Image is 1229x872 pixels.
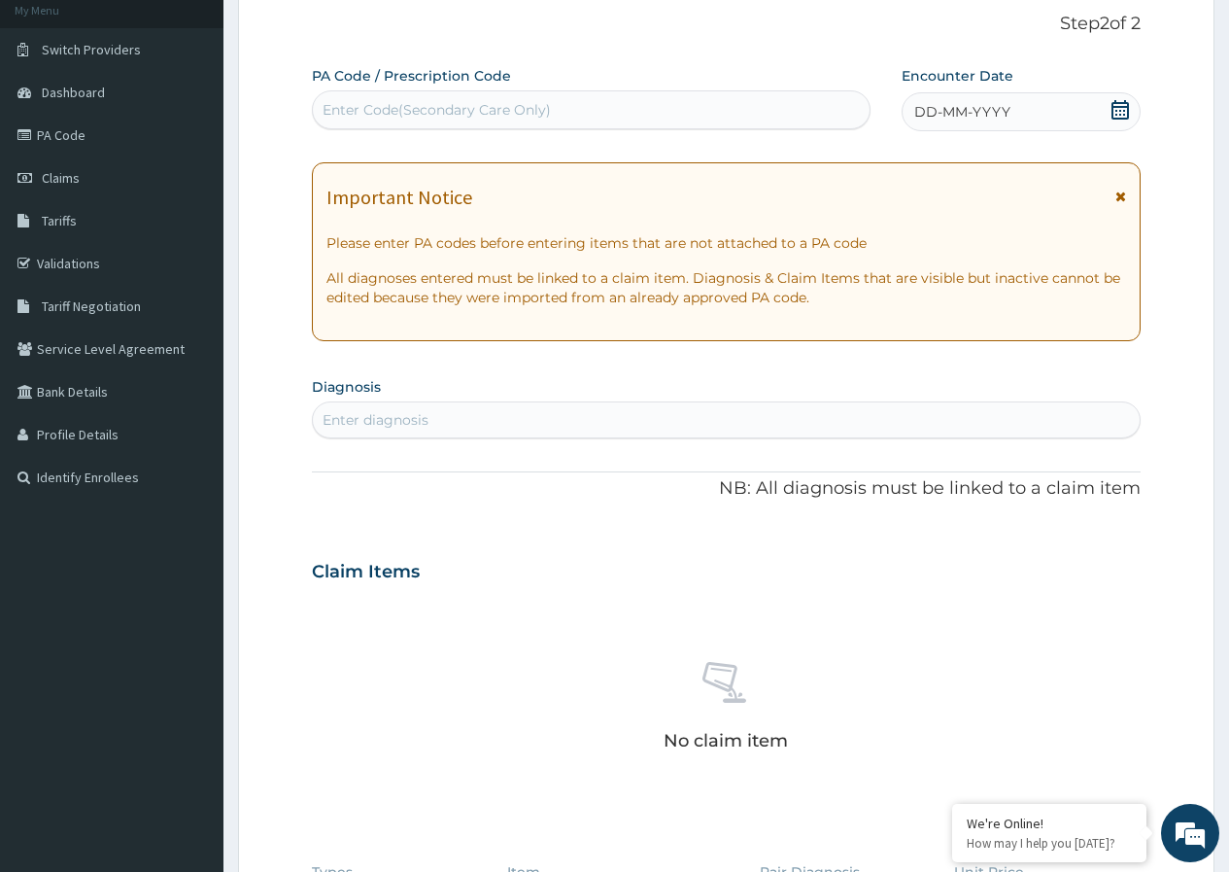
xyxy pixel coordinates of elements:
[312,66,511,86] label: PA Code / Prescription Code
[902,66,1013,86] label: Encounter Date
[42,41,141,58] span: Switch Providers
[36,97,79,146] img: d_794563401_company_1708531726252_794563401
[967,835,1132,852] p: How may I help you today?
[312,14,1141,35] p: Step 2 of 2
[312,562,420,583] h3: Claim Items
[914,102,1010,122] span: DD-MM-YYYY
[42,212,77,229] span: Tariffs
[326,187,472,208] h1: Important Notice
[42,84,105,101] span: Dashboard
[312,377,381,397] label: Diagnosis
[42,297,141,315] span: Tariff Negotiation
[42,169,80,187] span: Claims
[10,531,370,599] textarea: Type your message and hit 'Enter'
[967,815,1132,832] div: We're Online!
[326,233,1126,253] p: Please enter PA codes before entering items that are not attached to a PA code
[323,100,551,120] div: Enter Code(Secondary Care Only)
[319,10,365,56] div: Minimize live chat window
[323,410,428,430] div: Enter diagnosis
[664,731,788,750] p: No claim item
[326,268,1126,307] p: All diagnoses entered must be linked to a claim item. Diagnosis & Claim Items that are visible bu...
[101,109,326,134] div: Chat with us now
[113,245,268,441] span: We're online!
[312,476,1141,502] p: NB: All diagnosis must be linked to a claim item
